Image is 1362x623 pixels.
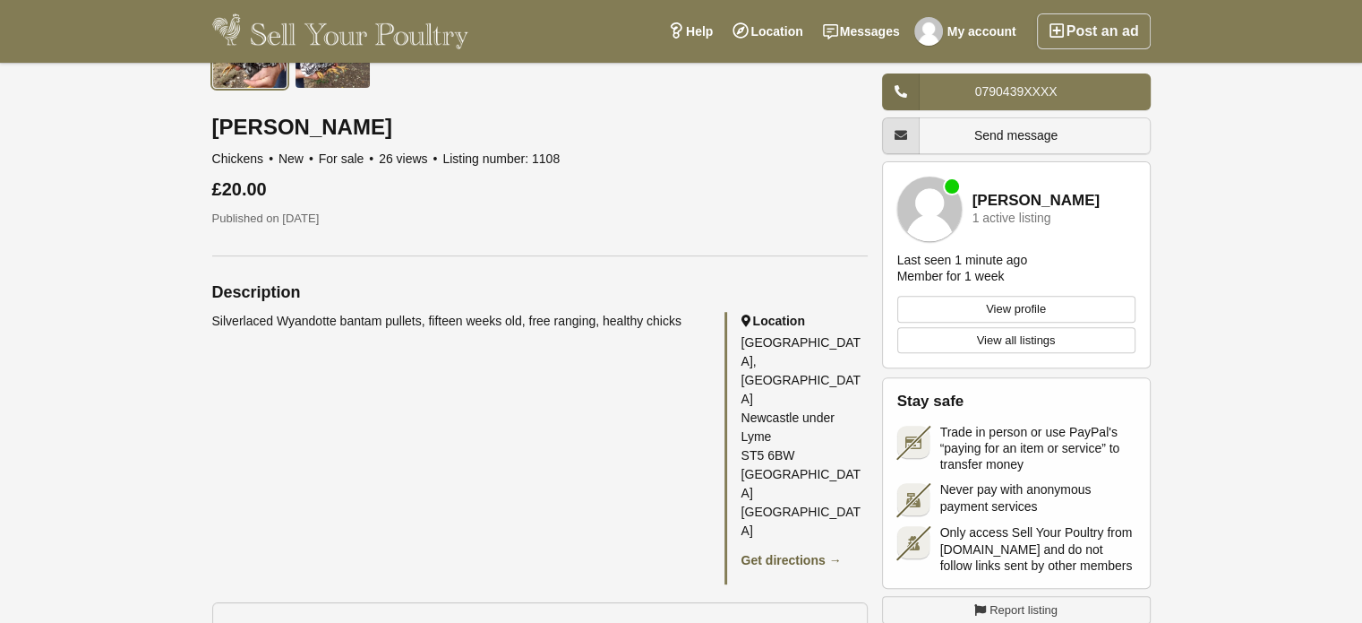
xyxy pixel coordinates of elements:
[379,151,439,166] span: 26 views
[940,524,1135,574] span: Only access Sell Your Poultry from [DOMAIN_NAME] and do not follow links sent by other members
[897,393,1135,411] h2: Stay safe
[975,84,1058,99] span: 0790439XXXX
[442,151,560,166] span: Listing number: 1108
[897,327,1135,354] a: View all listings
[212,312,707,331] div: Silverlaced Wyandotte bantam pullets, fifteen weeks old, free ranging, healthy chicks
[897,177,962,241] img: Susan mountford
[813,13,910,49] a: Messages
[897,252,1028,268] div: Last seen 1 minute ago
[741,333,868,541] div: [GEOGRAPHIC_DATA], [GEOGRAPHIC_DATA] Newcastle under Lyme ST5 6BW [GEOGRAPHIC_DATA] [GEOGRAPHIC_D...
[897,296,1135,323] a: View profile
[741,312,868,330] h2: Location
[741,553,842,567] a: Get directions →
[972,193,1101,210] a: [PERSON_NAME]
[989,601,1058,619] span: Report listing
[914,17,943,46] img: Gill Evans
[882,74,1151,110] a: 0790439XXXX
[910,13,1026,49] a: My account
[897,268,1005,284] div: Member for 1 week
[212,283,868,301] h2: Description
[212,13,469,49] img: Sell Your Poultry
[974,128,1058,143] span: Send message
[1037,13,1151,49] a: Post an ad
[940,481,1135,514] span: Never pay with anonymous payment services
[940,424,1135,473] span: Trade in person or use PayPal's “paying for an item or service” to transfer money
[212,179,868,199] div: £20.00
[972,212,1051,225] div: 1 active listing
[945,179,959,194] div: Member is online
[212,151,276,166] span: Chickens
[882,117,1151,154] a: Send message
[319,151,375,166] span: For sale
[278,151,315,166] span: New
[658,13,723,49] a: Help
[723,13,812,49] a: Location
[212,116,868,139] h1: [PERSON_NAME]
[212,210,868,228] p: Published on [DATE]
